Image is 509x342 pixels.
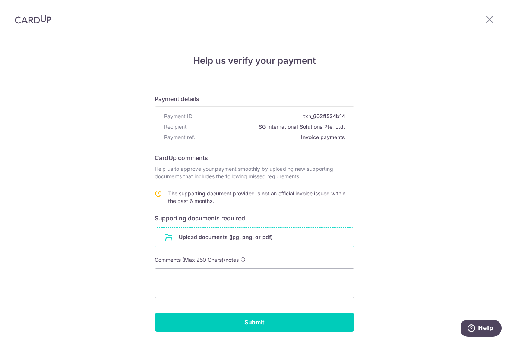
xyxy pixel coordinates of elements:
span: SG International Solutions Pte. Ltd. [190,123,345,131]
span: Comments (Max 250 Chars)/notes [155,257,239,263]
div: Upload documents (jpg, png, or pdf) [155,227,354,247]
span: txn_602ff534b14 [195,113,345,120]
span: Payment ref. [164,134,195,141]
input: Submit [155,313,354,332]
iframe: Opens a widget where you can find more information [461,320,502,338]
h6: CardUp comments [155,153,354,162]
span: Payment ID [164,113,192,120]
h6: Supporting documents required [155,214,354,223]
h4: Help us verify your payment [155,54,354,68]
p: Help us to approve your payment smoothly by uploading new supporting documents that includes the ... [155,165,354,180]
h6: Payment details [155,94,354,103]
span: Invoice payments [198,134,345,141]
span: The supporting document provided is not an official invoice issued within the past 6 months. [168,190,345,204]
span: Recipient [164,123,187,131]
img: CardUp [15,15,51,24]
